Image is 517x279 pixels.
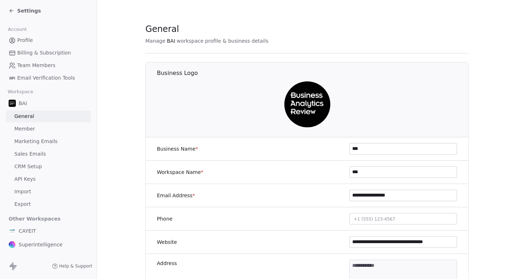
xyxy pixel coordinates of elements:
[157,238,177,246] label: Website
[6,186,91,198] a: Import
[14,150,46,158] span: Sales Emails
[6,123,91,135] a: Member
[14,200,31,208] span: Export
[177,37,269,44] span: workspace profile & business details
[157,192,195,199] label: Email Address
[6,173,91,185] a: API Keys
[6,47,91,59] a: Billing & Subscription
[14,163,42,170] span: CRM Setup
[6,148,91,160] a: Sales Emails
[157,169,203,176] label: Workspace Name
[17,7,41,14] span: Settings
[14,113,34,120] span: General
[17,37,33,44] span: Profile
[167,37,175,44] span: BAI
[145,24,179,34] span: General
[9,100,16,107] img: bar1.webp
[5,86,36,97] span: Workspace
[17,74,75,82] span: Email Verification Tools
[157,69,469,77] h1: Business Logo
[349,213,457,224] button: +1 (555) 123-4567
[6,198,91,210] a: Export
[9,227,16,235] img: CAYEIT%20Square%20Logo.png
[157,145,198,152] label: Business Name
[354,217,395,222] span: +1 (555) 123-4567
[14,138,57,145] span: Marketing Emails
[52,263,92,269] a: Help & Support
[5,24,30,35] span: Account
[6,110,91,122] a: General
[14,125,35,133] span: Member
[157,215,172,222] label: Phone
[6,161,91,172] a: CRM Setup
[6,34,91,46] a: Profile
[6,72,91,84] a: Email Verification Tools
[145,37,166,44] span: Manage
[19,100,27,107] span: BAI
[6,60,91,71] a: Team Members
[9,241,16,248] img: sinews%20copy.png
[59,263,92,269] span: Help & Support
[6,213,64,224] span: Other Workspaces
[157,260,177,267] label: Address
[6,136,91,147] a: Marketing Emails
[9,7,41,14] a: Settings
[17,49,71,57] span: Billing & Subscription
[14,175,36,183] span: API Keys
[19,227,36,235] span: CAYEIT
[14,188,31,195] span: Import
[17,62,55,69] span: Team Members
[19,241,62,248] span: Superintelligence
[284,81,330,127] img: bar1.webp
